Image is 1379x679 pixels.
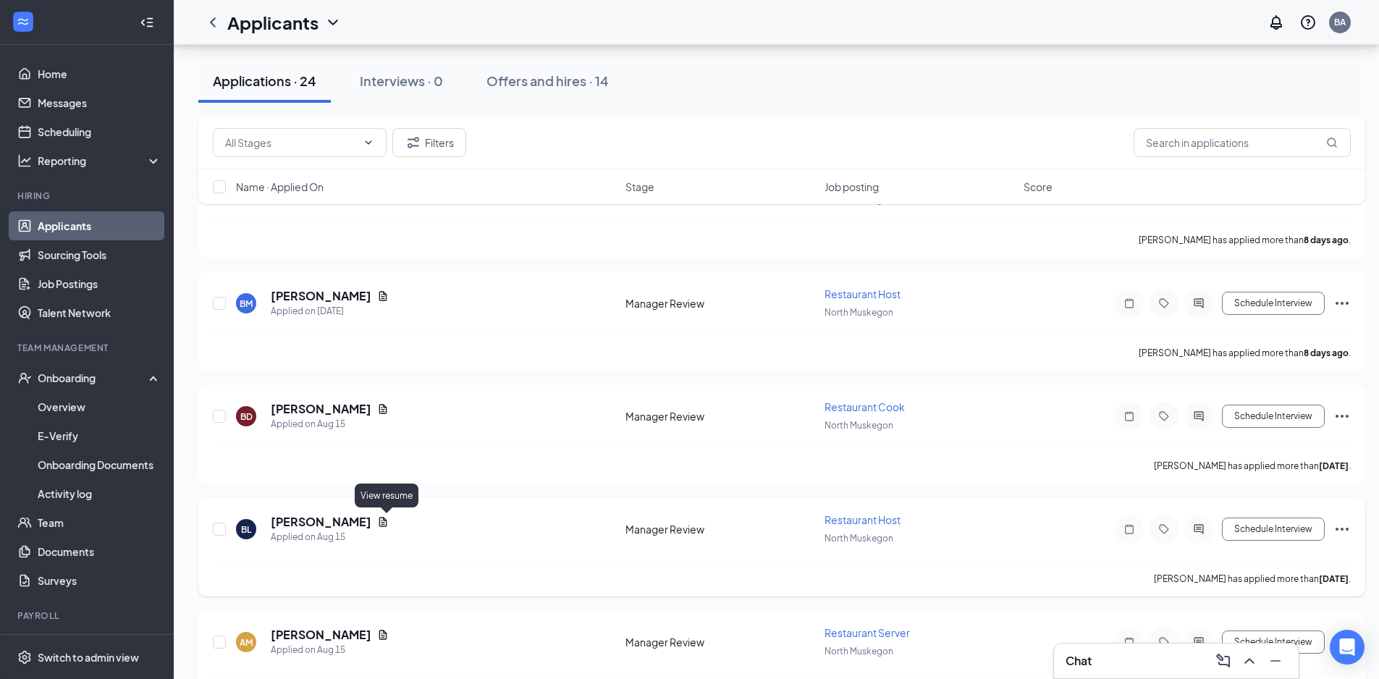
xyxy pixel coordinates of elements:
[17,371,32,385] svg: UserCheck
[825,180,879,194] span: Job posting
[405,134,422,151] svg: Filter
[1190,636,1207,648] svg: ActiveChat
[1190,298,1207,309] svg: ActiveChat
[38,392,161,421] a: Overview
[38,88,161,117] a: Messages
[240,298,253,310] div: BM
[1222,292,1325,315] button: Schedule Interview
[140,15,154,30] svg: Collapse
[38,650,139,665] div: Switch to admin view
[241,523,251,536] div: BL
[825,400,905,413] span: Restaurant Cook
[1334,16,1346,28] div: BA
[38,479,161,508] a: Activity log
[377,629,389,641] svg: Document
[825,287,901,300] span: Restaurant Host
[1121,636,1138,648] svg: Note
[1134,128,1351,157] input: Search in applications
[17,650,32,665] svg: Settings
[1139,234,1351,246] p: [PERSON_NAME] has applied more than .
[825,420,893,431] span: North Muskegon
[271,530,389,544] div: Applied on Aug 15
[1241,652,1258,670] svg: ChevronUp
[271,514,371,530] h5: [PERSON_NAME]
[1024,180,1053,194] span: Score
[392,128,466,157] button: Filter Filters
[38,508,161,537] a: Team
[38,240,161,269] a: Sourcing Tools
[38,153,162,168] div: Reporting
[363,137,374,148] svg: ChevronDown
[1139,347,1351,359] p: [PERSON_NAME] has applied more than .
[38,537,161,566] a: Documents
[377,516,389,528] svg: Document
[625,296,816,311] div: Manager Review
[1304,347,1349,358] b: 8 days ago
[1326,137,1338,148] svg: MagnifyingGlass
[38,211,161,240] a: Applicants
[38,450,161,479] a: Onboarding Documents
[236,180,324,194] span: Name · Applied On
[271,304,389,319] div: Applied on [DATE]
[271,288,371,304] h5: [PERSON_NAME]
[17,190,159,202] div: Hiring
[825,533,893,544] span: North Muskegon
[271,643,389,657] div: Applied on Aug 15
[213,72,316,90] div: Applications · 24
[1155,523,1173,535] svg: Tag
[204,14,222,31] a: ChevronLeft
[1155,636,1173,648] svg: Tag
[240,410,253,423] div: BD
[355,484,418,507] div: View resume
[1330,630,1365,665] div: Open Intercom Messenger
[625,180,654,194] span: Stage
[825,307,893,318] span: North Muskegon
[1155,298,1173,309] svg: Tag
[1154,460,1351,472] p: [PERSON_NAME] has applied more than .
[1304,235,1349,245] b: 8 days ago
[1333,520,1351,538] svg: Ellipses
[360,72,443,90] div: Interviews · 0
[625,635,816,649] div: Manager Review
[1299,14,1317,31] svg: QuestionInfo
[38,566,161,595] a: Surveys
[225,135,357,151] input: All Stages
[1264,649,1287,672] button: Minimize
[38,269,161,298] a: Job Postings
[1268,14,1285,31] svg: Notifications
[1222,518,1325,541] button: Schedule Interview
[1066,653,1092,669] h3: Chat
[1222,630,1325,654] button: Schedule Interview
[1154,573,1351,585] p: [PERSON_NAME] has applied more than .
[377,403,389,415] svg: Document
[324,14,342,31] svg: ChevronDown
[1238,649,1261,672] button: ChevronUp
[240,636,253,649] div: AM
[1319,573,1349,584] b: [DATE]
[1222,405,1325,428] button: Schedule Interview
[825,646,893,657] span: North Muskegon
[1190,523,1207,535] svg: ActiveChat
[825,513,901,526] span: Restaurant Host
[16,14,30,29] svg: WorkstreamLogo
[38,421,161,450] a: E-Verify
[17,153,32,168] svg: Analysis
[227,10,319,35] h1: Applicants
[38,117,161,146] a: Scheduling
[625,409,816,423] div: Manager Review
[271,627,371,643] h5: [PERSON_NAME]
[1212,649,1235,672] button: ComposeMessage
[38,59,161,88] a: Home
[1121,410,1138,422] svg: Note
[825,626,910,639] span: Restaurant Server
[1333,295,1351,312] svg: Ellipses
[1121,298,1138,309] svg: Note
[38,631,161,660] a: PayrollCrown
[271,417,389,431] div: Applied on Aug 15
[1319,460,1349,471] b: [DATE]
[1333,408,1351,425] svg: Ellipses
[17,610,159,622] div: Payroll
[17,342,159,354] div: Team Management
[486,72,609,90] div: Offers and hires · 14
[1215,652,1232,670] svg: ComposeMessage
